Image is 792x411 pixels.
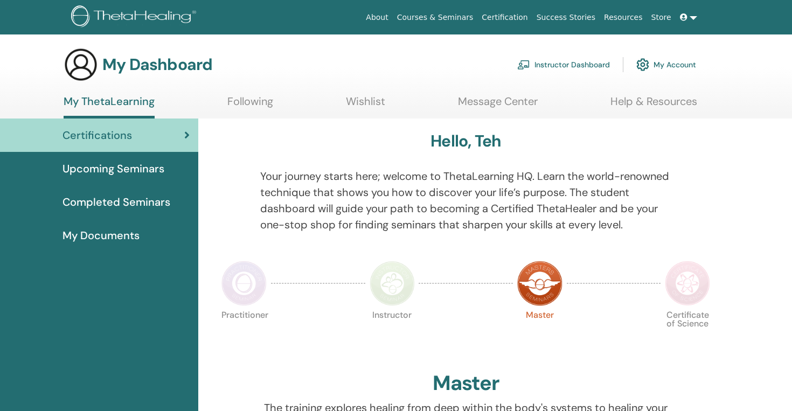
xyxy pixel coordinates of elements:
a: My Account [636,53,696,76]
a: Store [647,8,676,27]
a: My ThetaLearning [64,95,155,119]
a: Instructor Dashboard [517,53,610,76]
a: Wishlist [346,95,385,116]
a: Courses & Seminars [393,8,478,27]
p: Instructor [370,311,415,356]
p: Certificate of Science [665,311,710,356]
p: Your journey starts here; welcome to ThetaLearning HQ. Learn the world-renowned technique that sh... [260,168,672,233]
img: Master [517,261,562,306]
img: logo.png [71,5,200,30]
a: Certification [477,8,532,27]
a: Message Center [458,95,538,116]
a: About [362,8,392,27]
h3: Hello, Teh [430,131,501,151]
span: Certifications [62,127,132,143]
span: Upcoming Seminars [62,161,164,177]
h3: My Dashboard [102,55,212,74]
img: Certificate of Science [665,261,710,306]
a: Resources [600,8,647,27]
a: Help & Resources [610,95,697,116]
img: Practitioner [221,261,267,306]
a: Success Stories [532,8,600,27]
p: Practitioner [221,311,267,356]
img: Instructor [370,261,415,306]
img: generic-user-icon.jpg [64,47,98,82]
img: chalkboard-teacher.svg [517,60,530,69]
span: My Documents [62,227,140,243]
img: cog.svg [636,55,649,74]
a: Following [227,95,273,116]
p: Master [517,311,562,356]
span: Completed Seminars [62,194,170,210]
h2: Master [433,371,499,396]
